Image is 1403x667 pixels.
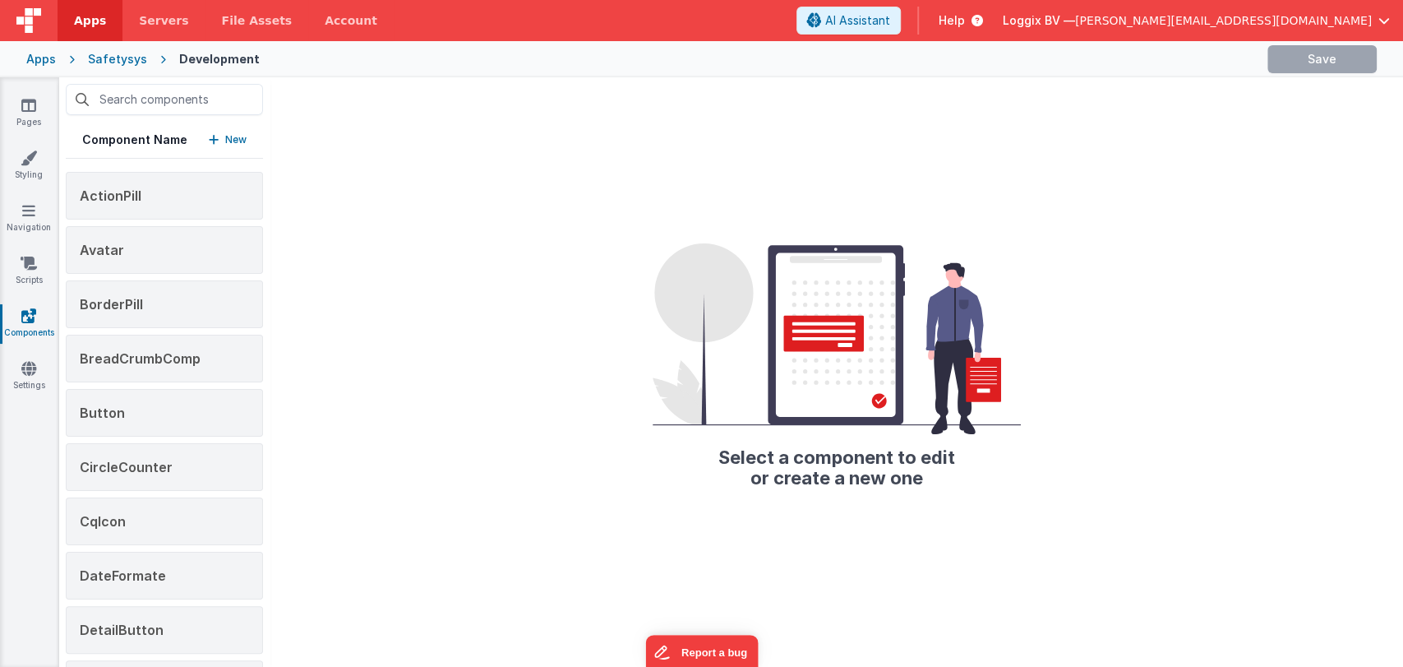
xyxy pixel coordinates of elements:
[80,242,124,258] span: Avatar
[82,132,187,148] h5: Component Name
[74,12,106,29] span: Apps
[825,12,890,29] span: AI Assistant
[1267,45,1377,73] button: Save
[222,12,293,29] span: File Assets
[80,459,173,475] span: CircleCounter
[653,434,1021,487] h2: Select a component to edit or create a new one
[139,12,188,29] span: Servers
[80,622,164,638] span: DetailButton
[80,567,166,584] span: DateFormate
[1003,12,1390,29] button: Loggix BV — [PERSON_NAME][EMAIL_ADDRESS][DOMAIN_NAME]
[209,132,247,148] button: New
[80,188,141,204] span: ActionPill
[796,7,901,35] button: AI Assistant
[225,132,247,148] p: New
[939,12,965,29] span: Help
[1003,12,1075,29] span: Loggix BV —
[88,51,147,67] div: Safetysys
[66,84,263,115] input: Search components
[80,350,201,367] span: BreadCrumbComp
[80,513,126,530] span: CqIcon
[179,51,260,67] div: Development
[26,51,56,67] div: Apps
[1075,12,1372,29] span: [PERSON_NAME][EMAIL_ADDRESS][DOMAIN_NAME]
[80,405,125,421] span: Button
[80,296,143,313] span: BorderPill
